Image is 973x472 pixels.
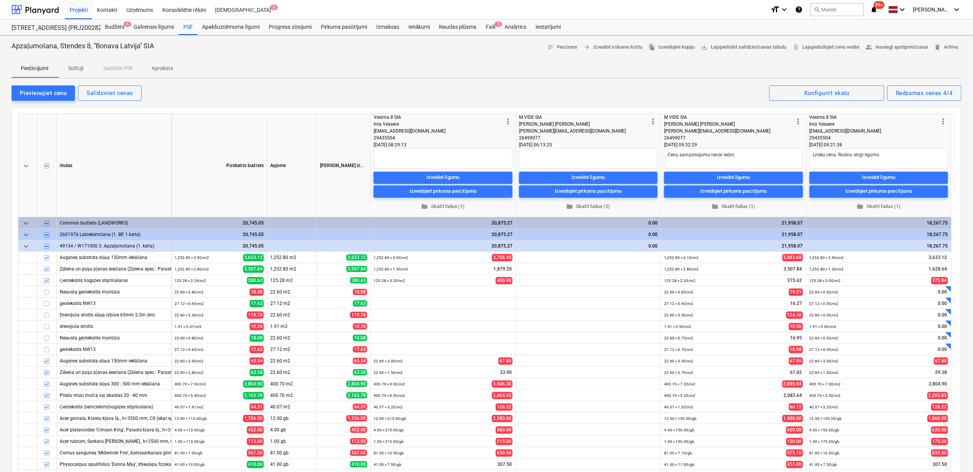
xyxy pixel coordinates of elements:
span: 64.51 [353,404,367,410]
small: 22.60 × 3.00 / m2 [374,359,403,363]
small: 27.12 × 0.70 / m2 [664,347,693,352]
button: Skatīt failus (1) [664,200,803,212]
div: Redzamas cenas 4/4 [896,88,953,98]
button: Izveidot līgumu [519,171,658,184]
span: 17.63 [353,346,367,352]
span: folder [712,203,718,210]
span: more_vert [939,117,948,126]
small: 1,252.80 × 2.80 / m2 [175,267,209,271]
div: [PERSON_NAME] izmaksas [317,114,371,217]
div: Faili [481,20,500,35]
div: 12.00 gb [267,413,317,424]
a: Lejupielādējiet cenu veidni [789,41,862,53]
small: 27.12 × 0.00 / m2 [810,302,839,306]
span: 3,633.12 [346,254,367,261]
span: 3,758.40 [492,254,513,261]
div: 18,267.75 [810,217,948,229]
span: 2,163.78 [346,392,367,398]
div: 21,958.07 [664,240,803,252]
button: Izveidot līgumu [374,171,513,184]
span: 18.08 [250,334,264,342]
span: 2,203.85 [927,392,948,399]
span: 3,633.12 [243,254,264,261]
textarea: Cenu samazinājumu nevar iedot. [664,148,803,169]
div: ģeotekstils NW13 [60,344,168,355]
small: 22.60 × 2.70 / m2 [664,370,693,375]
span: 63.28 [353,369,367,375]
span: delete [934,44,941,51]
div: Ģeotekstils ziemcietēm(nogāzes stiprināšana) [60,401,168,412]
small: 400.70 × 5.40 / m2 [175,393,206,398]
span: 2,163.78 [243,392,264,399]
div: 4.00 gb [267,424,317,436]
span: 124.30 [786,311,803,319]
i: keyboard_arrow_down [780,5,789,14]
span: Skatīt failus (1) [813,202,945,211]
span: 67.80 [498,357,513,365]
span: 2,804.90 [928,381,948,387]
div: 22.60 m2 [267,332,317,344]
span: 5 [495,21,502,27]
small: 22.60 × 5.30 / m2 [175,313,204,317]
div: Izveidojiet pirkuma pasūtījumu [555,187,622,196]
span: [PERSON_NAME][EMAIL_ADDRESS][DOMAIN_NAME] [664,128,771,134]
span: 0.00 [937,335,948,341]
span: 67.80 [934,357,948,365]
small: 22.60 × 3.00 / m2 [810,359,839,363]
span: 17.63 [250,300,264,307]
div: 21,958.07 [664,229,803,240]
span: folder [566,203,573,210]
div: 29435504 [810,134,939,141]
small: 400.70 × 6.50 / m2 [374,393,405,398]
span: 3,507.84 [783,266,803,272]
span: 29.38 [935,369,948,376]
div: Augsnes substrāta slāņa 150mm ieklāšana [60,355,168,366]
div: Ienākumi [404,20,435,35]
div: 27.12 m2 [267,298,317,309]
small: 22.60 × 5.50 / m2 [664,313,693,317]
span: 280.63 [350,277,367,284]
div: Vesinta 8 SIA [374,114,503,121]
button: Konfigurēt skatu [769,85,884,101]
small: 400.70 × 7.00 / m2 [175,382,206,386]
small: 400.70 × 5.20 / m2 [664,393,695,398]
button: Izveidojiet pirkuma pasūtījumu [810,185,948,197]
div: 29435504 [374,134,503,141]
small: 1,252.80 × 2.90 / m2 [175,256,209,260]
span: 10.26 [250,323,264,330]
div: Izveidojiet pirkuma pasūtījumu [410,187,477,196]
div: Progresa ziņojumi [264,20,316,35]
div: 125.28 m2 [267,275,317,286]
span: notes [547,44,554,51]
small: 22.60 × 0.80 / m2 [175,290,204,294]
small: 400.70 × 7.20 / m2 [664,382,695,386]
div: [DATE] 08:29:13 [374,141,513,148]
span: Skatīt failus (1) [667,202,800,211]
a: Lejupielādēt salīdzināšanas tabulu [698,41,789,53]
small: 1.91 × 5.50 / m3 [664,324,691,329]
span: 128.22 [496,403,513,411]
div: Pirkuma pasūtījumi [316,20,372,35]
span: 17.63 [250,346,264,353]
div: 0.00 [519,229,658,240]
span: 65.54 [250,357,264,365]
span: 4 [124,21,131,27]
small: 125.28 × 3.00 / m2 [810,279,841,283]
span: Arhīvu [934,43,958,52]
div: 20,875.27 [374,217,513,229]
div: 40.07 m2 [267,401,317,413]
span: 67.80 [789,357,803,365]
span: 2,804.90 [243,380,264,388]
div: Iestatījumi [531,20,565,35]
div: 26499077 [664,134,794,141]
span: Iesniegt apstiprināšanai [866,43,928,52]
span: 0.00 [937,346,948,353]
div: Ģeotekstils nogāzes stiprināšanai [60,275,168,286]
span: 63.28 [250,369,264,376]
div: [PERSON_NAME] [PERSON_NAME] [519,121,648,128]
span: Skatīt failus (2) [522,202,655,211]
span: keyboard_arrow_down [21,242,31,251]
span: 2,083.64 [783,392,803,399]
div: Izveidot līgumu [717,173,750,182]
span: 18.08 [353,289,367,295]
